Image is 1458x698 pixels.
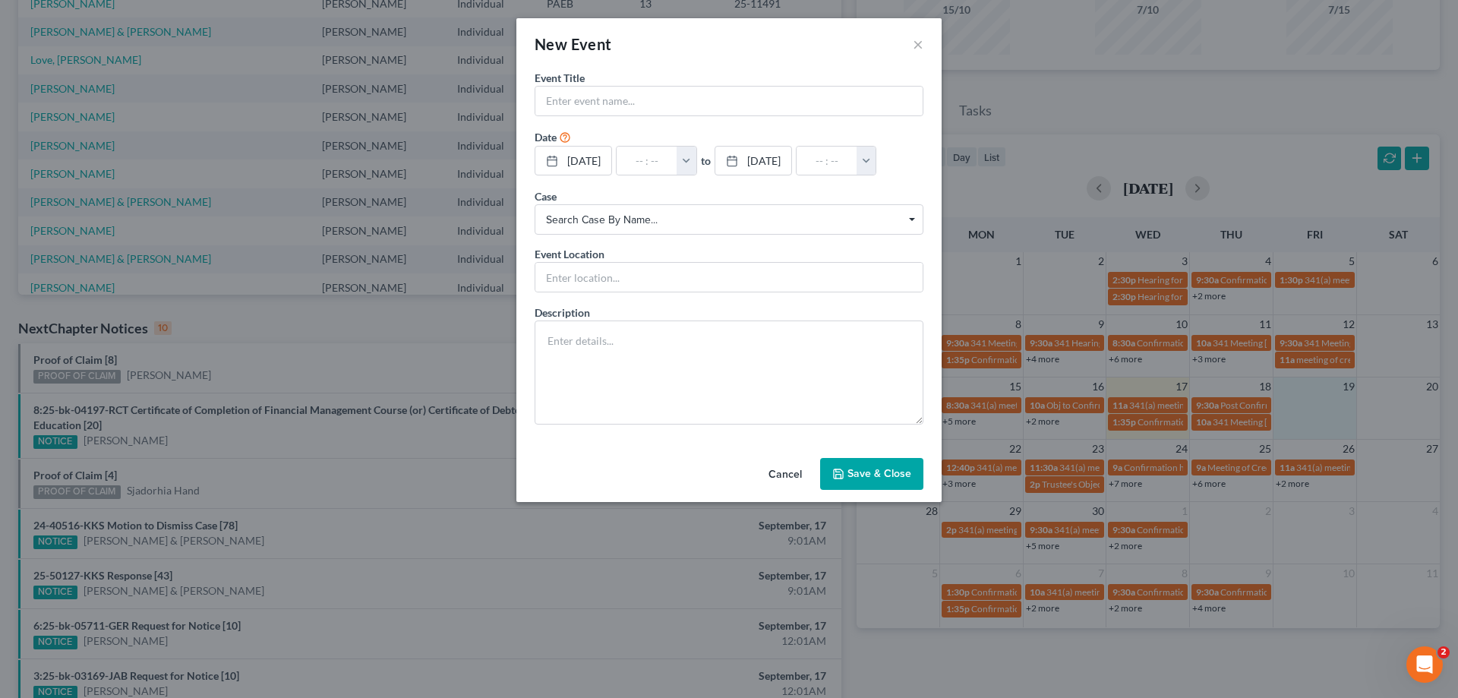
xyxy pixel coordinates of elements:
[535,305,590,321] label: Description
[535,71,585,84] span: Event Title
[535,129,557,145] label: Date
[715,147,791,175] a: [DATE]
[913,35,923,53] button: ×
[535,87,923,115] input: Enter event name...
[1437,646,1450,659] span: 2
[756,460,814,490] button: Cancel
[701,153,711,169] label: to
[535,204,923,235] span: Select box activate
[617,147,677,175] input: -- : --
[535,35,612,53] span: New Event
[820,458,923,490] button: Save & Close
[535,188,557,204] label: Case
[546,212,912,228] span: Search case by name...
[1406,646,1443,683] iframe: Intercom live chat
[535,263,923,292] input: Enter location...
[535,246,604,262] label: Event Location
[797,147,857,175] input: -- : --
[535,147,611,175] a: [DATE]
